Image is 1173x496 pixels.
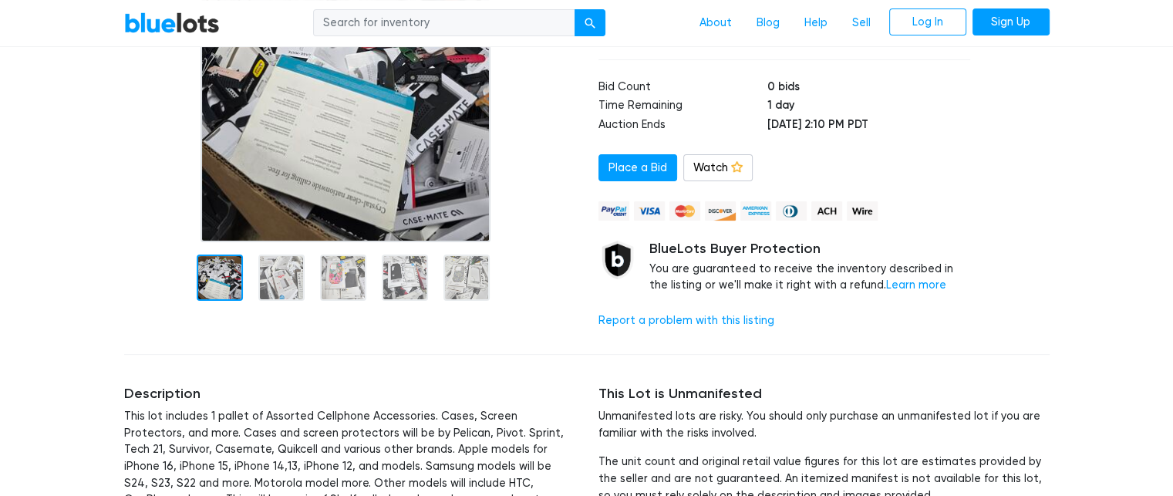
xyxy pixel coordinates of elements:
img: buyer_protection_shield-3b65640a83011c7d3ede35a8e5a80bfdfaa6a97447f0071c1475b91a4b0b3d01.png [598,241,637,279]
a: Watch [683,154,753,182]
td: Bid Count [598,79,767,98]
td: 1 day [767,97,970,116]
a: BlueLots [124,12,220,34]
a: Learn more [886,278,946,292]
input: Search for inventory [313,9,575,37]
h5: This Lot is Unmanifested [598,386,1050,403]
td: Time Remaining [598,97,767,116]
a: Sign Up [972,8,1050,36]
img: mastercard-42073d1d8d11d6635de4c079ffdb20a4f30a903dc55d1612383a1b395dd17f39.png [669,201,700,221]
a: Report a problem with this listing [598,314,774,327]
p: Unmanifested lots are risky. You should only purchase an unmanifested lot if you are familiar wit... [598,408,1050,441]
a: Log In [889,8,966,36]
img: paypal_credit-80455e56f6e1299e8d57f40c0dcee7b8cd4ae79b9eccbfc37e2480457ba36de9.png [598,201,629,221]
h5: BlueLots Buyer Protection [649,241,971,258]
a: About [687,8,744,38]
div: You are guaranteed to receive the inventory described in the listing or we'll make it right with ... [649,241,971,294]
img: ach-b7992fed28a4f97f893c574229be66187b9afb3f1a8d16a4691d3d3140a8ab00.png [811,201,842,221]
td: 0 bids [767,79,970,98]
a: Help [792,8,840,38]
a: Sell [840,8,883,38]
img: american_express-ae2a9f97a040b4b41f6397f7637041a5861d5f99d0716c09922aba4e24c8547d.png [740,201,771,221]
td: [DATE] 2:10 PM PDT [767,116,970,136]
td: Auction Ends [598,116,767,136]
img: visa-79caf175f036a155110d1892330093d4c38f53c55c9ec9e2c3a54a56571784bb.png [634,201,665,221]
a: Place a Bid [598,154,677,182]
a: Blog [744,8,792,38]
img: wire-908396882fe19aaaffefbd8e17b12f2f29708bd78693273c0e28e3a24408487f.png [847,201,878,221]
h5: Description [124,386,575,403]
img: discover-82be18ecfda2d062aad2762c1ca80e2d36a4073d45c9e0ffae68cd515fbd3d32.png [705,201,736,221]
img: diners_club-c48f30131b33b1bb0e5d0e2dbd43a8bea4cb12cb2961413e2f4250e06c020426.png [776,201,807,221]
